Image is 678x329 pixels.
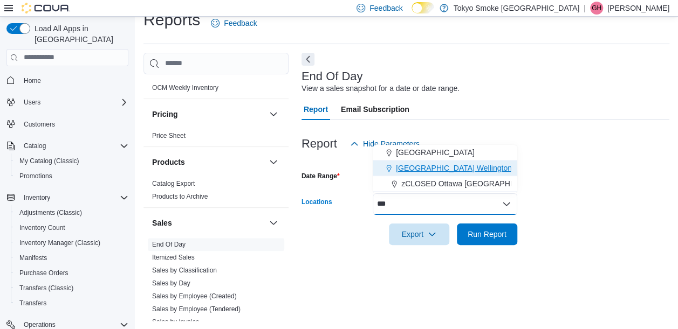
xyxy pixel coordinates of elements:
[19,139,50,152] button: Catalog
[412,2,434,13] input: Dark Mode
[19,74,128,87] span: Home
[396,147,475,158] span: [GEOGRAPHIC_DATA]
[11,220,133,235] button: Inventory Count
[19,96,45,109] button: Users
[152,305,241,313] span: Sales by Employee (Tendered)
[15,221,128,234] span: Inventory Count
[15,221,70,234] a: Inventory Count
[152,218,172,228] h3: Sales
[302,172,340,180] label: Date Range
[346,133,424,155] button: Hide Parameters
[19,208,82,217] span: Adjustments (Classic)
[143,81,289,99] div: OCM
[143,129,289,146] div: Pricing
[15,206,86,219] a: Adjustments (Classic)
[152,279,190,287] a: Sales by Day
[341,99,409,120] span: Email Subscription
[19,254,47,262] span: Manifests
[592,2,601,15] span: GH
[396,163,540,173] span: [GEOGRAPHIC_DATA] Wellington Corners
[15,297,128,310] span: Transfers
[152,267,217,274] a: Sales by Classification
[11,281,133,296] button: Transfers (Classic)
[152,157,185,167] h3: Products
[302,70,363,83] h3: End Of Day
[11,169,133,184] button: Promotions
[152,180,195,187] a: Catalog Export
[373,176,517,192] button: zCLOSED Ottawa [GEOGRAPHIC_DATA]
[11,296,133,311] button: Transfers
[152,279,190,288] span: Sales by Day
[152,318,199,326] span: Sales by Invoice
[19,191,54,204] button: Inventory
[19,157,79,165] span: My Catalog (Classic)
[152,132,186,139] a: Price Sheet
[2,95,133,110] button: Users
[11,265,133,281] button: Purchase Orders
[373,145,517,160] button: [GEOGRAPHIC_DATA]
[369,3,402,13] span: Feedback
[304,99,328,120] span: Report
[302,137,337,150] h3: Report
[19,139,128,152] span: Catalog
[401,178,543,189] span: zCLOSED Ottawa [GEOGRAPHIC_DATA]
[19,191,128,204] span: Inventory
[152,193,208,200] a: Products to Archive
[15,170,128,183] span: Promotions
[15,236,105,249] a: Inventory Manager (Classic)
[468,229,506,240] span: Run Report
[152,157,265,167] button: Products
[152,109,265,120] button: Pricing
[15,251,128,264] span: Manifests
[267,216,280,229] button: Sales
[152,305,241,313] a: Sales by Employee (Tendered)
[19,223,65,232] span: Inventory Count
[395,223,443,245] span: Export
[11,250,133,265] button: Manifests
[152,266,217,275] span: Sales by Classification
[412,13,412,14] span: Dark Mode
[207,12,261,34] a: Feedback
[19,239,100,247] span: Inventory Manager (Classic)
[24,120,55,129] span: Customers
[24,193,50,202] span: Inventory
[15,267,73,279] a: Purchase Orders
[373,160,517,176] button: [GEOGRAPHIC_DATA] Wellington Corners
[24,76,41,85] span: Home
[15,155,84,167] a: My Catalog (Classic)
[389,223,449,245] button: Export
[302,53,314,66] button: Next
[267,108,280,121] button: Pricing
[302,83,460,94] div: View a sales snapshot for a date or date range.
[143,9,200,31] h1: Reports
[24,320,56,329] span: Operations
[454,2,580,15] p: Tokyo Smoke [GEOGRAPHIC_DATA]
[2,73,133,88] button: Home
[22,3,70,13] img: Cova
[457,223,517,245] button: Run Report
[19,118,59,131] a: Customers
[19,269,69,277] span: Purchase Orders
[152,240,186,249] span: End Of Day
[302,198,332,206] label: Locations
[2,138,133,153] button: Catalog
[152,218,265,228] button: Sales
[152,84,218,92] a: OCM Weekly Inventory
[15,282,128,295] span: Transfers (Classic)
[19,284,73,292] span: Transfers (Classic)
[24,98,40,107] span: Users
[11,153,133,169] button: My Catalog (Classic)
[152,292,237,300] span: Sales by Employee (Created)
[11,235,133,250] button: Inventory Manager (Classic)
[15,170,57,183] a: Promotions
[24,142,46,150] span: Catalog
[19,96,128,109] span: Users
[19,117,128,131] span: Customers
[363,138,420,149] span: Hide Parameters
[15,155,128,167] span: My Catalog (Classic)
[584,2,586,15] p: |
